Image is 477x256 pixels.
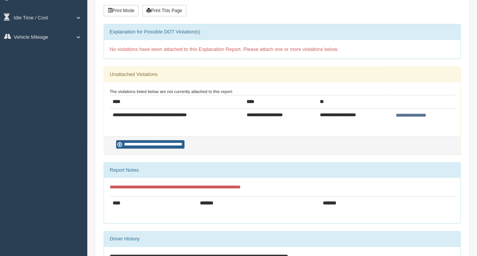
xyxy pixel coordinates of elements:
span: No violations have been attached to this Explanation Report. Please attach one or more violations... [110,46,338,52]
div: Explanation for Possible DOT Violation(s) [104,24,460,40]
button: Print Mode [104,5,139,16]
div: Report Notes [104,163,460,178]
div: Unattached Violations [104,67,460,82]
div: Driver History [104,231,460,247]
small: The violations listed below are not currently attached to this report: [110,89,233,94]
button: Print This Page [142,5,186,16]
